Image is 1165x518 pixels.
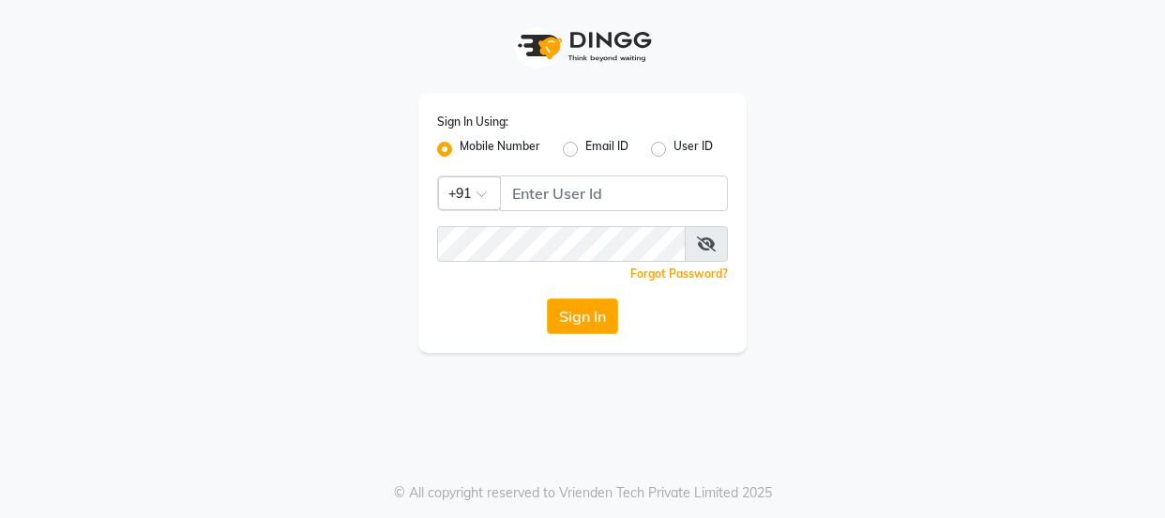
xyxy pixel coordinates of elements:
input: Username [500,175,728,211]
img: logo1.svg [507,19,658,74]
label: User ID [673,138,713,160]
button: Sign In [547,298,618,334]
input: Username [437,226,686,262]
label: Email ID [585,138,628,160]
a: Forgot Password? [630,267,728,281]
label: Sign In Using: [437,114,508,130]
label: Mobile Number [460,138,540,160]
